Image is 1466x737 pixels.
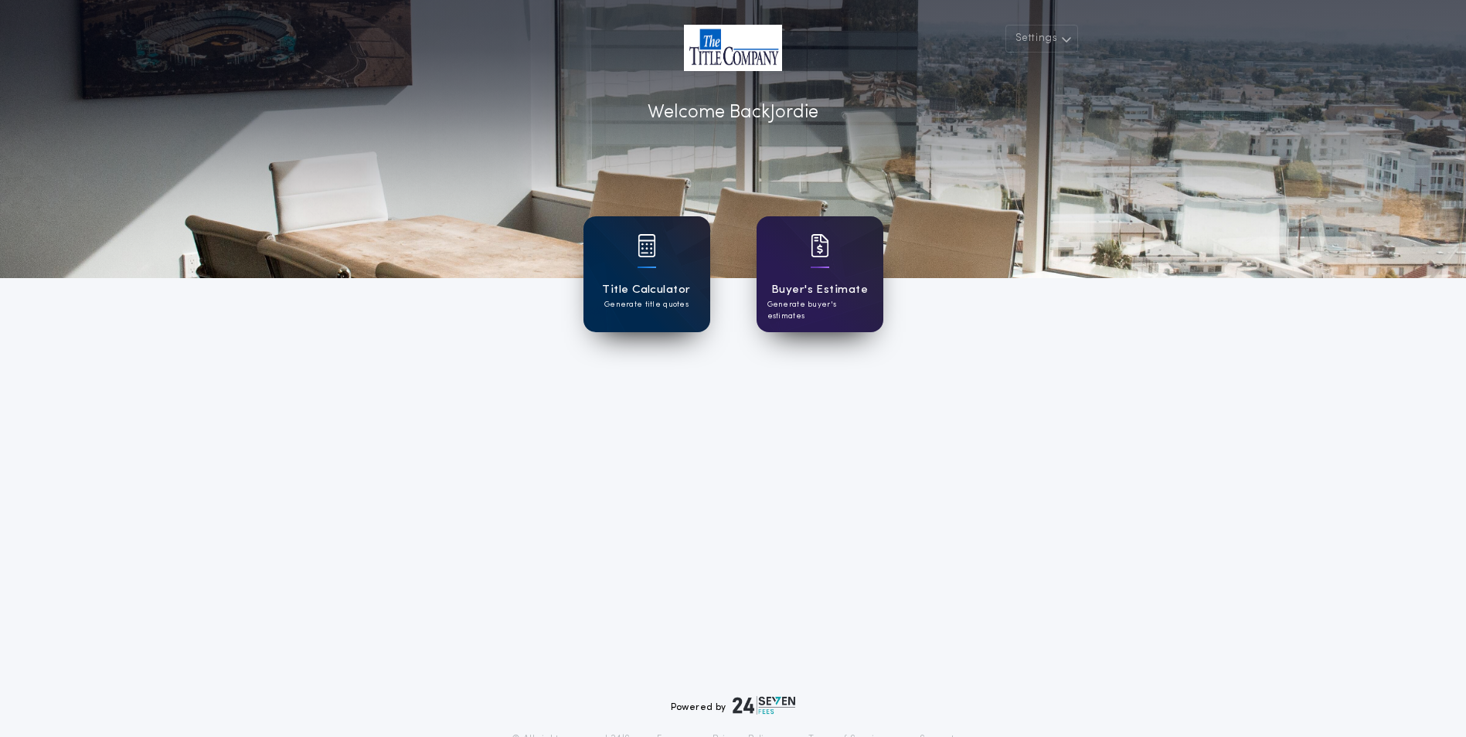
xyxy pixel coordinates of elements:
p: Welcome Back Jordie [648,99,818,127]
img: account-logo [684,25,782,71]
a: card iconTitle CalculatorGenerate title quotes [583,216,710,332]
img: logo [733,696,796,715]
h1: Title Calculator [602,281,690,299]
a: card iconBuyer's EstimateGenerate buyer's estimates [757,216,883,332]
img: card icon [811,234,829,257]
img: card icon [638,234,656,257]
button: Settings [1005,25,1078,53]
p: Generate title quotes [604,299,689,311]
h1: Buyer's Estimate [771,281,868,299]
p: Generate buyer's estimates [767,299,872,322]
div: Powered by [671,696,796,715]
